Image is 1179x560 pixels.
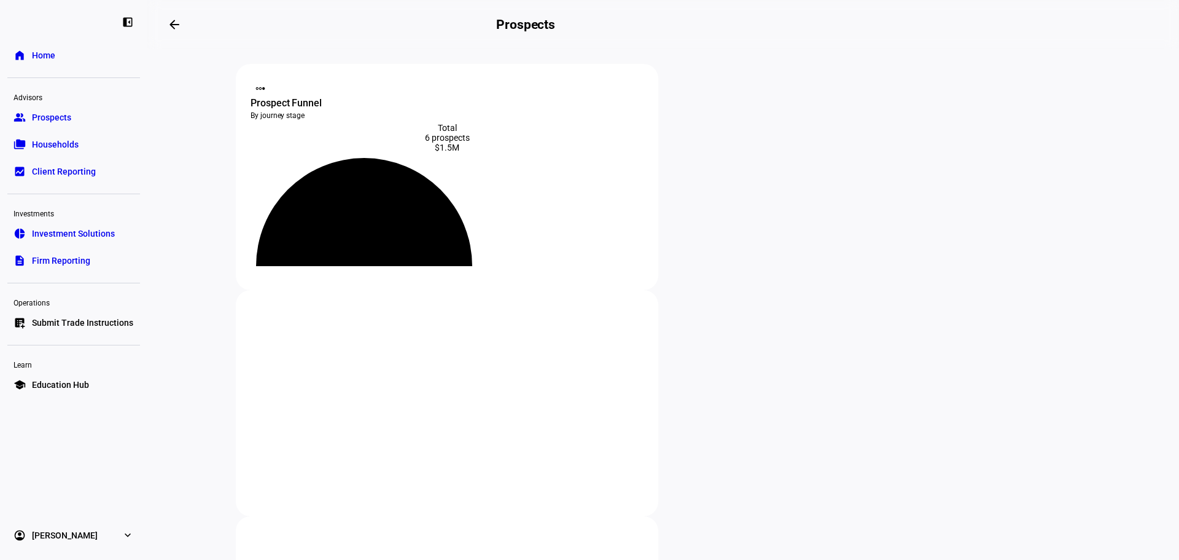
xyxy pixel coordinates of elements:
a: bid_landscapeClient Reporting [7,159,140,184]
eth-mat-symbol: expand_more [122,529,134,542]
div: Prospect Funnel [251,96,644,111]
div: Total [251,123,644,133]
h2: Prospects [496,17,555,32]
a: pie_chartInvestment Solutions [7,221,140,246]
eth-mat-symbol: folder_copy [14,138,26,151]
span: Households [32,138,79,151]
a: homeHome [7,43,140,68]
eth-mat-symbol: list_alt_add [14,317,26,329]
div: By journey stage [251,111,644,120]
a: groupProspects [7,105,140,130]
span: Submit Trade Instructions [32,317,133,329]
span: Home [32,49,55,61]
div: Operations [7,293,140,310]
a: descriptionFirm Reporting [7,248,140,273]
mat-icon: arrow_backwards [167,17,182,32]
span: Education Hub [32,379,89,391]
eth-mat-symbol: group [14,111,26,124]
div: Learn [7,355,140,373]
mat-icon: steppers [254,82,267,95]
div: Advisors [7,88,140,105]
span: Firm Reporting [32,254,90,267]
span: Client Reporting [32,165,96,178]
a: folder_copyHouseholds [7,132,140,157]
div: $1.5M [251,143,644,152]
eth-mat-symbol: left_panel_close [122,16,134,28]
span: Investment Solutions [32,227,115,240]
eth-mat-symbol: home [14,49,26,61]
eth-mat-symbol: bid_landscape [14,165,26,178]
eth-mat-symbol: school [14,379,26,391]
div: Investments [7,204,140,221]
eth-mat-symbol: account_circle [14,529,26,542]
div: 6 prospects [251,133,644,143]
span: [PERSON_NAME] [32,529,98,542]
span: Prospects [32,111,71,124]
eth-mat-symbol: description [14,254,26,267]
eth-mat-symbol: pie_chart [14,227,26,240]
